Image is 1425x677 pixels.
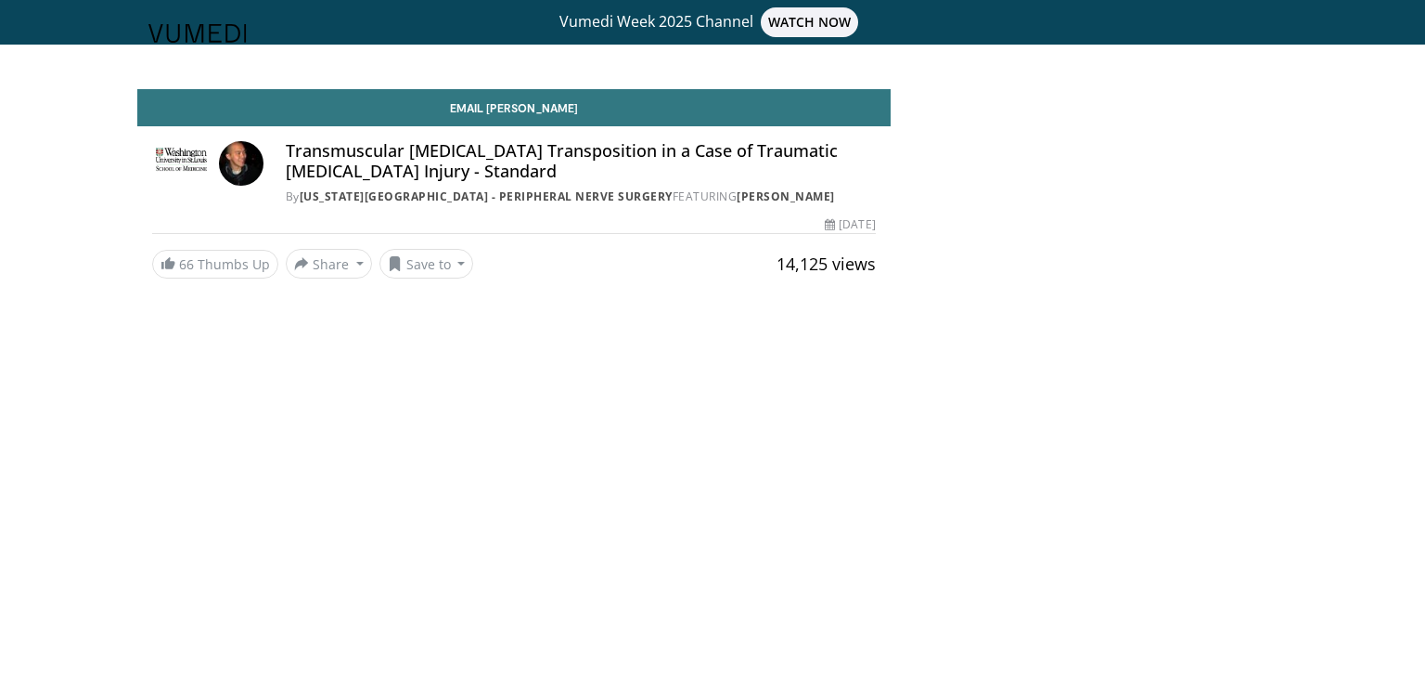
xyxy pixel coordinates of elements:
img: VuMedi Logo [148,24,247,43]
a: 66 Thumbs Up [152,250,278,279]
button: Share [286,249,372,279]
div: By FEATURING [286,189,876,205]
a: [US_STATE][GEOGRAPHIC_DATA] - Peripheral Nerve Surgery [300,189,673,204]
img: Washington University School of Medicine - Peripheral Nerve Surgery [152,141,212,186]
div: [DATE] [825,216,875,233]
span: 14,125 views [777,253,876,275]
span: 66 [179,255,194,273]
img: Avatar [219,141,263,186]
button: Save to [379,249,474,279]
h4: Transmuscular [MEDICAL_DATA] Transposition in a Case of Traumatic [MEDICAL_DATA] Injury - Standard [286,141,876,181]
a: [PERSON_NAME] [737,189,835,204]
a: Email [PERSON_NAME] [137,89,891,126]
